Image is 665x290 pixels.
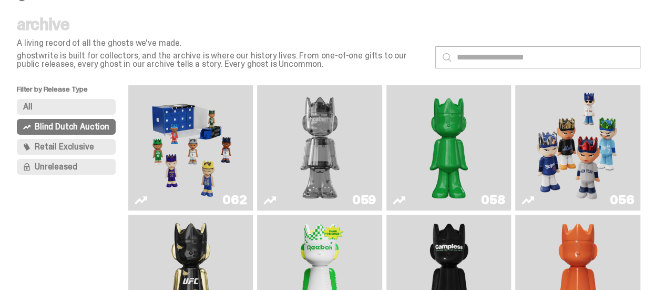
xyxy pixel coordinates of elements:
[17,85,128,99] p: Filter by Release Type
[222,194,247,206] div: 062
[35,163,77,171] span: Unreleased
[481,194,505,206] div: 058
[273,89,366,206] img: Two
[35,143,94,151] span: Retail Exclusive
[17,139,116,155] button: Retail Exclusive
[352,194,376,206] div: 059
[17,16,427,33] p: archive
[402,89,495,206] img: Schrödinger's ghost: Sunday Green
[17,39,427,47] p: A living record of all the ghosts we've made.
[17,159,116,175] button: Unreleased
[17,52,427,68] p: ghostwrite is built for collectors, and the archive is where our history lives. From one-of-one g...
[521,89,634,206] a: Game Face (2025)
[17,99,116,115] button: All
[531,89,625,206] img: Game Face (2025)
[35,123,109,131] span: Blind Dutch Auction
[17,119,116,135] button: Blind Dutch Auction
[144,89,237,206] img: Game Face (2025)
[135,89,247,206] a: Game Face (2025)
[393,89,505,206] a: Schrödinger's ghost: Sunday Green
[263,89,376,206] a: Two
[23,103,33,111] span: All
[610,194,634,206] div: 056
